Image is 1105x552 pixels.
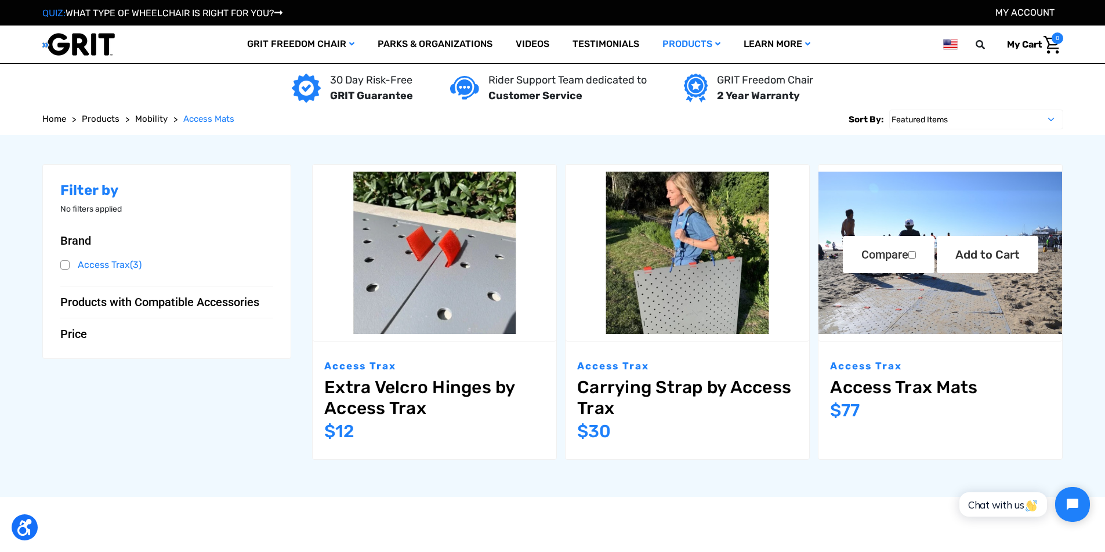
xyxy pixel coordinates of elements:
a: Testimonials [561,26,651,63]
a: GRIT Freedom Chair [236,26,366,63]
span: Products with Compatible Accessories [60,295,259,309]
img: Access Trax Mats [818,172,1062,334]
span: $77 [830,400,860,421]
a: Add to Cart [937,236,1038,273]
img: Cart [1044,36,1060,54]
a: Mobility [135,112,168,126]
span: $30 [577,421,611,442]
span: Access Mats [183,114,234,124]
a: Home [42,112,66,126]
img: Carrying Strap by Access Trax [566,172,809,334]
strong: GRIT Guarantee [330,89,413,102]
span: QUIZ: [42,8,66,19]
a: QUIZ:WHAT TYPE OF WHEELCHAIR IS RIGHT FOR YOU? [42,8,282,19]
img: GRIT All-Terrain Wheelchair and Mobility Equipment [42,32,115,56]
a: Account [995,7,1055,18]
button: Brand [60,234,274,248]
a: Access Trax(3) [60,256,274,274]
input: Compare [908,251,916,259]
a: Products [651,26,732,63]
p: Access Trax [577,359,798,374]
label: Sort By: [849,110,883,129]
a: Products [82,112,119,126]
span: Price [60,327,87,341]
span: $12 [324,421,354,442]
a: Videos [504,26,561,63]
p: Access Trax [324,359,545,374]
a: Access Trax Mats,$77.00 [830,377,1050,398]
button: Price [60,327,274,341]
strong: Customer Service [488,89,582,102]
p: No filters applied [60,203,274,215]
a: Extra Velcro Hinges by Access Trax,$12.00 [313,165,556,342]
img: Extra Velcro Hinges by Access Trax [313,172,556,334]
span: My Cart [1007,39,1042,50]
p: 30 Day Risk-Free [330,72,413,88]
strong: 2 Year Warranty [717,89,800,102]
img: Customer service [450,76,479,100]
iframe: Tidio Chat [947,477,1100,532]
img: Year warranty [684,74,708,103]
span: Home [42,114,66,124]
h2: Filter by [60,182,274,199]
span: Mobility [135,114,168,124]
span: Products [82,114,119,124]
a: Access Mats [183,112,234,126]
img: us.png [943,37,957,52]
p: Access Trax [830,359,1050,374]
span: Brand [60,234,91,248]
label: Compare [843,236,934,273]
img: GRIT Guarantee [292,74,321,103]
p: GRIT Freedom Chair [717,72,813,88]
p: Rider Support Team dedicated to [488,72,647,88]
a: Cart with 0 items [998,32,1063,57]
a: Carrying Strap by Access Trax,$30.00 [577,377,798,419]
span: 0 [1052,32,1063,44]
span: (3) [130,259,142,270]
a: Extra Velcro Hinges by Access Trax,$12.00 [324,377,545,419]
a: Carrying Strap by Access Trax,$30.00 [566,165,809,342]
a: Parks & Organizations [366,26,504,63]
a: Access Trax Mats,$77.00 [818,165,1062,342]
button: Products with Compatible Accessories [60,295,274,309]
input: Search [981,32,998,57]
a: Learn More [732,26,822,63]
